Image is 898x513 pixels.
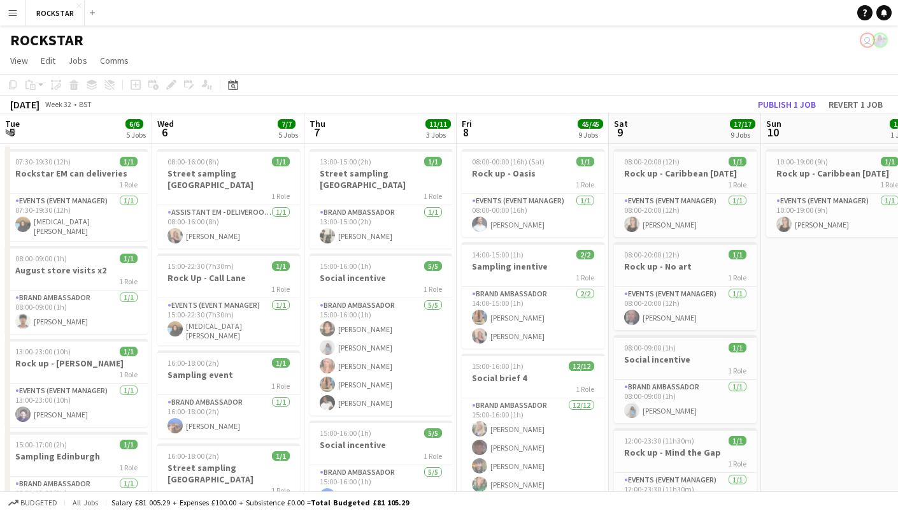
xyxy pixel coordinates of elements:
div: Salary £81 005.29 + Expenses £100.00 + Subsistence £0.00 = [111,498,409,507]
app-job-card: 16:00-18:00 (2h)1/1Sampling event1 RoleBrand Ambassador1/116:00-18:00 (2h)[PERSON_NAME] [157,350,300,438]
span: 11/11 [425,119,451,129]
h1: ROCKSTAR [10,31,83,50]
span: 1 Role [271,284,290,294]
h3: Social incentive [614,354,757,365]
span: 1 Role [728,273,746,282]
app-card-role: Events (Event Manager)1/115:00-22:30 (7h30m)[MEDICAL_DATA][PERSON_NAME] [157,298,300,345]
a: Comms [95,52,134,69]
span: 08:00-20:00 (12h) [624,157,680,166]
app-card-role: Events (Event Manager)1/108:00-20:00 (12h)[PERSON_NAME] [614,287,757,330]
app-job-card: 13:00-23:00 (10h)1/1Rock up - [PERSON_NAME]1 RoleEvents (Event Manager)1/113:00-23:00 (10h)[PERSO... [5,339,148,427]
div: 08:00-16:00 (8h)1/1Street sampling [GEOGRAPHIC_DATA]1 RoleAssistant EM - Deliveroo FR1/108:00-16:... [157,149,300,249]
span: 7/7 [278,119,296,129]
span: Thu [310,118,325,129]
div: 08:00-20:00 (12h)1/1Rock up - No art1 RoleEvents (Event Manager)1/108:00-20:00 (12h)[PERSON_NAME] [614,242,757,330]
app-card-role: Brand Ambassador2/214:00-15:00 (1h)[PERSON_NAME][PERSON_NAME] [462,287,604,349]
h3: Rock up - Caribbean [DATE] [614,168,757,179]
a: View [5,52,33,69]
span: 10 [764,125,781,140]
span: 15:00-16:00 (1h) [472,361,524,371]
app-job-card: 15:00-22:30 (7h30m)1/1Rock Up - Call Lane1 RoleEvents (Event Manager)1/115:00-22:30 (7h30m)[MEDIC... [157,254,300,345]
span: 1/1 [120,347,138,356]
span: 1 Role [271,191,290,201]
span: All jobs [70,498,101,507]
span: 1 Role [119,463,138,472]
span: 08:00-00:00 (16h) (Sat) [472,157,545,166]
span: 1 Role [576,384,594,394]
span: 5/5 [424,428,442,438]
app-job-card: 08:00-00:00 (16h) (Sat)1/1Rock up - Oasis1 RoleEvents (Event Manager)1/108:00-00:00 (16h)[PERSON_... [462,149,604,237]
span: 1/1 [272,261,290,271]
app-job-card: 07:30-19:30 (12h)1/1Rockstar EM can deliveries1 RoleEvents (Event Manager)1/107:30-19:30 (12h)[ME... [5,149,148,241]
div: 14:00-15:00 (1h)2/2Sampling inentive1 RoleBrand Ambassador2/214:00-15:00 (1h)[PERSON_NAME][PERSON... [462,242,604,349]
app-user-avatar: Lucy Hillier [873,33,888,48]
app-job-card: 13:00-15:00 (2h)1/1Street sampling [GEOGRAPHIC_DATA]1 RoleBrand Ambassador1/113:00-15:00 (2h)[PER... [310,149,452,249]
span: 45/45 [578,119,603,129]
span: 16:00-18:00 (2h) [167,451,219,461]
h3: Sampling inentive [462,261,604,272]
h3: Rock up - Oasis [462,168,604,179]
span: 15:00-16:00 (1h) [320,261,371,271]
h3: Social incentive [310,272,452,284]
h3: Rock up - No art [614,261,757,272]
h3: Sampling event [157,369,300,380]
app-card-role: Events (Event Manager)1/107:30-19:30 (12h)[MEDICAL_DATA][PERSON_NAME] [5,194,148,241]
span: 13:00-23:00 (10h) [15,347,71,356]
span: 08:00-16:00 (8h) [167,157,219,166]
span: 15:00-22:30 (7h30m) [167,261,234,271]
span: 9 [612,125,628,140]
span: 1 Role [119,180,138,189]
span: 1 Role [271,486,290,495]
app-card-role: Brand Ambassador1/108:00-09:00 (1h)[PERSON_NAME] [5,291,148,334]
span: 1 Role [728,180,746,189]
span: 2/2 [576,250,594,259]
h3: Street sampling [GEOGRAPHIC_DATA] [157,462,300,485]
h3: Street sampling [GEOGRAPHIC_DATA] [157,168,300,191]
div: 08:00-20:00 (12h)1/1Rock up - Caribbean [DATE]1 RoleEvents (Event Manager)1/108:00-20:00 (12h)[PE... [614,149,757,237]
span: 1 Role [119,370,138,379]
app-card-role: Events (Event Manager)1/113:00-23:00 (10h)[PERSON_NAME] [5,384,148,427]
span: 16:00-18:00 (2h) [167,358,219,368]
div: 5 Jobs [126,130,146,140]
span: 08:00-09:00 (1h) [15,254,67,263]
span: 1/1 [729,250,746,259]
span: 15:00-16:00 (1h) [320,428,371,438]
app-job-card: 15:00-16:00 (1h)5/5Social incentive1 RoleBrand Ambassador5/515:00-16:00 (1h)[PERSON_NAME][PERSON_... [310,254,452,415]
span: 08:00-20:00 (12h) [624,250,680,259]
span: 1/1 [272,451,290,461]
h3: August store visits x2 [5,264,148,276]
span: 1 Role [424,451,442,461]
span: 5 [3,125,20,140]
span: 1 Role [576,273,594,282]
span: 1 Role [424,191,442,201]
app-card-role: Events (Event Manager)1/108:00-00:00 (16h)[PERSON_NAME] [462,194,604,237]
span: Week 32 [42,99,74,109]
span: View [10,55,28,66]
app-card-role: Brand Ambassador5/515:00-16:00 (1h)[PERSON_NAME][PERSON_NAME][PERSON_NAME][PERSON_NAME][PERSON_NAME] [310,298,452,415]
span: 1/1 [576,157,594,166]
app-card-role: Brand Ambassador1/113:00-15:00 (2h)[PERSON_NAME] [310,205,452,249]
span: 12:00-23:30 (11h30m) [624,436,694,445]
span: 07:30-19:30 (12h) [15,157,71,166]
span: Wed [157,118,174,129]
span: 8 [460,125,472,140]
a: Edit [36,52,61,69]
span: 7 [308,125,325,140]
span: Tue [5,118,20,129]
app-job-card: 08:00-09:00 (1h)1/1Social incentive1 RoleBrand Ambassador1/108:00-09:00 (1h)[PERSON_NAME] [614,335,757,423]
span: 1 Role [728,366,746,375]
h3: Social brief 4 [462,372,604,384]
button: Publish 1 job [753,96,821,113]
app-job-card: 08:00-09:00 (1h)1/1August store visits x21 RoleBrand Ambassador1/108:00-09:00 (1h)[PERSON_NAME] [5,246,148,334]
span: 1 Role [119,277,138,286]
span: Fri [462,118,472,129]
span: Budgeted [20,498,57,507]
span: 1 Role [424,284,442,294]
span: 1/1 [120,254,138,263]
